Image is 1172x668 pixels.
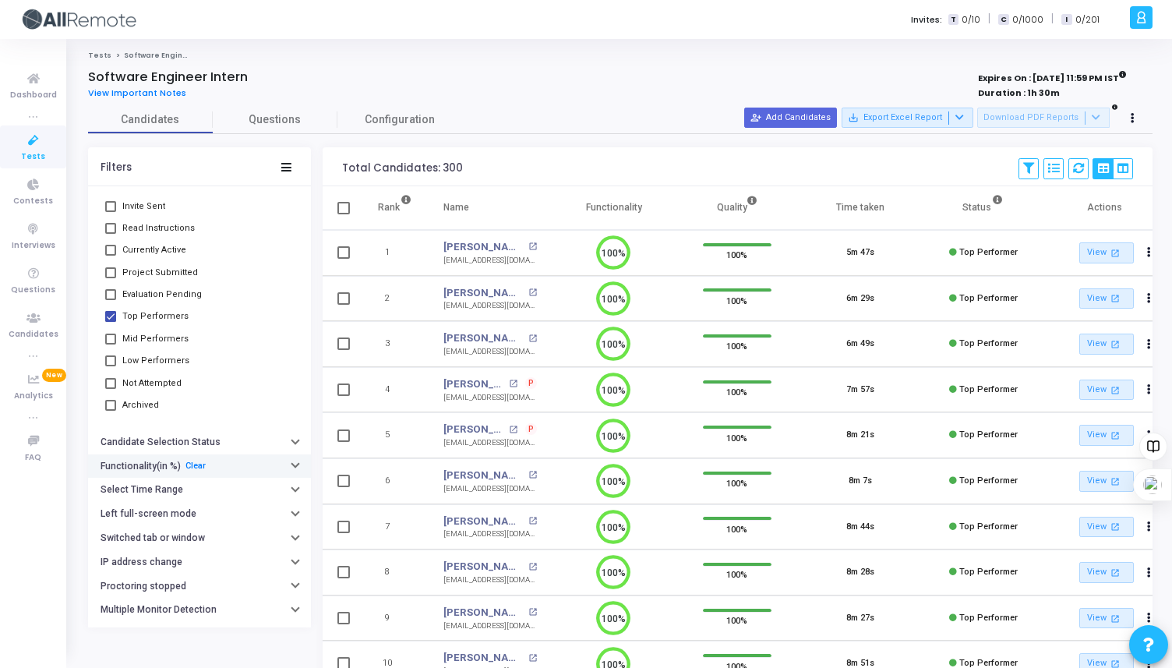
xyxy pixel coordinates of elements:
span: Top Performer [959,567,1018,577]
td: 5 [362,412,428,458]
span: Top Performer [959,338,1018,348]
mat-icon: open_in_new [528,334,537,343]
td: 2 [362,276,428,322]
span: 0/201 [1075,13,1100,27]
h6: Proctoring stopped [101,581,186,592]
div: 8m 21s [846,429,874,442]
span: | [988,11,990,27]
div: 8m 28s [846,566,874,579]
h6: IP address change [101,557,182,568]
td: 7 [362,504,428,550]
span: C [998,14,1008,26]
span: FAQ [25,451,41,465]
div: 7m 57s [846,383,874,397]
span: Top Performers [122,307,189,326]
strong: Expires On : [DATE] 11:59 PM IST [978,68,1127,85]
div: 8m 27s [846,612,874,625]
span: View Important Notes [88,87,186,99]
button: Add Candidates [744,108,837,128]
span: Candidates [88,111,213,128]
span: Currently Active [122,241,186,260]
span: Top Performer [959,613,1018,623]
span: Mid Performers [122,330,189,348]
span: Low Performers [122,352,189,370]
span: Interviews [12,239,55,253]
span: Questions [11,284,55,297]
span: 100% [726,521,747,536]
mat-icon: open_in_new [528,608,537,617]
mat-icon: open_in_new [1108,612,1121,625]
button: Candidate Selection Status [88,430,311,454]
a: View [1079,471,1134,492]
a: [PERSON_NAME] [443,376,504,392]
a: View [1079,380,1134,401]
button: Export Excel Report [842,108,973,128]
td: 9 [362,596,428,641]
h6: Candidate Selection Status [101,436,221,448]
span: Software Engineer Intern [124,51,221,60]
div: Time taken [836,199,884,216]
a: [PERSON_NAME] [443,514,524,529]
span: Archived [122,396,159,415]
a: Tests [88,51,111,60]
h6: Multiple Monitor Detection [101,604,217,616]
div: [EMAIL_ADDRESS][DOMAIN_NAME] [443,437,537,449]
div: Total Candidates: 300 [342,162,463,175]
th: Quality [676,186,799,230]
span: I [1061,14,1071,26]
div: [EMAIL_ADDRESS][DOMAIN_NAME] [443,483,537,495]
div: Filters [101,161,132,174]
td: 8 [362,550,428,596]
span: Not Attempted [122,374,182,393]
th: Actions [1045,186,1168,230]
div: Name [443,199,469,216]
th: Status [922,186,1045,230]
button: Functionality(in %)Clear [88,454,311,479]
div: View Options [1093,158,1133,179]
a: View [1079,334,1134,355]
span: Top Performer [959,384,1018,394]
button: IP address change [88,550,311,574]
button: Actions [1138,379,1160,401]
span: Top Performer [959,247,1018,257]
h6: Select Time Range [101,484,183,496]
a: [PERSON_NAME] [443,239,524,255]
span: Tests [21,150,45,164]
button: Actions [1138,334,1160,355]
nav: breadcrumb [88,51,1153,61]
mat-icon: open_in_new [509,380,517,388]
mat-icon: open_in_new [1108,383,1121,397]
span: 100% [726,338,747,354]
a: Clear [185,461,206,471]
span: 0/10 [962,13,980,27]
a: [PERSON_NAME] [443,468,524,483]
td: 1 [362,230,428,276]
mat-icon: open_in_new [528,517,537,525]
h6: Functionality(in %) [101,461,181,472]
span: Top Performer [959,429,1018,440]
div: 5m 47s [846,246,874,260]
div: [EMAIL_ADDRESS][DOMAIN_NAME] [443,300,537,312]
a: View [1079,242,1134,263]
span: 100% [726,247,747,263]
span: Top Performer [959,521,1018,532]
button: Plagiarism Percentage [88,622,311,646]
span: 100% [726,613,747,628]
div: [EMAIL_ADDRESS][DOMAIN_NAME] [443,346,537,358]
span: P [528,423,534,436]
a: [PERSON_NAME] [443,422,504,437]
div: 6m 29s [846,292,874,306]
mat-icon: open_in_new [1108,429,1121,442]
a: View [1079,562,1134,583]
div: 6m 49s [846,338,874,351]
button: Actions [1138,516,1160,538]
span: Candidates [9,328,58,341]
h6: Left full-screen mode [101,508,196,520]
span: Read Instructions [122,219,195,238]
a: View [1079,517,1134,538]
button: Multiple Monitor Detection [88,598,311,622]
button: Proctoring stopped [88,574,311,598]
h6: Switched tab or window [101,532,205,544]
span: 0/1000 [1012,13,1043,27]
